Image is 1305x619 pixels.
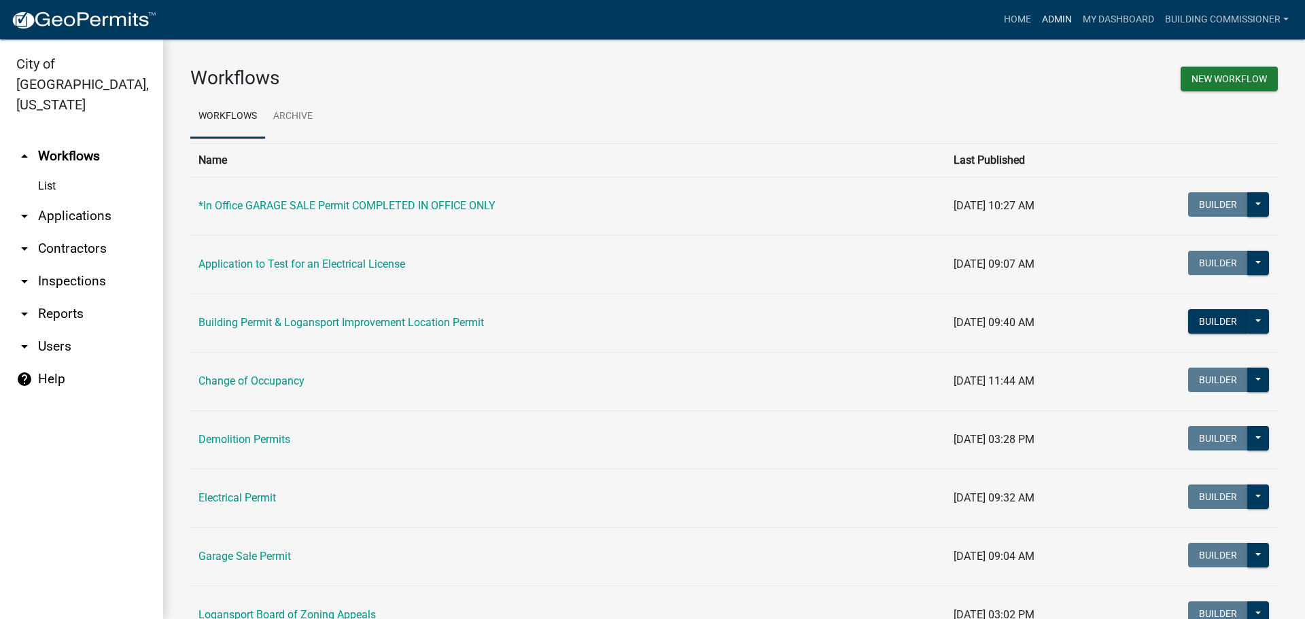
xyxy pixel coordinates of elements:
[16,338,33,355] i: arrow_drop_down
[954,491,1034,504] span: [DATE] 09:32 AM
[954,433,1034,446] span: [DATE] 03:28 PM
[1188,368,1248,392] button: Builder
[16,306,33,322] i: arrow_drop_down
[190,143,945,177] th: Name
[16,273,33,289] i: arrow_drop_down
[954,550,1034,563] span: [DATE] 09:04 AM
[1188,426,1248,450] button: Builder
[16,241,33,257] i: arrow_drop_down
[16,371,33,387] i: help
[198,374,304,387] a: Change of Occupancy
[16,148,33,164] i: arrow_drop_up
[1188,251,1248,275] button: Builder
[190,67,724,90] h3: Workflows
[945,143,1111,177] th: Last Published
[1188,543,1248,567] button: Builder
[198,433,290,446] a: Demolition Permits
[198,491,276,504] a: Electrical Permit
[1188,484,1248,509] button: Builder
[1037,7,1077,33] a: Admin
[954,374,1034,387] span: [DATE] 11:44 AM
[1160,7,1294,33] a: Building Commissioner
[265,95,321,139] a: Archive
[190,95,265,139] a: Workflows
[198,550,291,563] a: Garage Sale Permit
[1181,67,1278,91] button: New Workflow
[198,199,495,212] a: *In Office GARAGE SALE Permit COMPLETED IN OFFICE ONLY
[1188,309,1248,334] button: Builder
[954,258,1034,270] span: [DATE] 09:07 AM
[954,316,1034,329] span: [DATE] 09:40 AM
[1188,192,1248,217] button: Builder
[998,7,1037,33] a: Home
[198,258,405,270] a: Application to Test for an Electrical License
[954,199,1034,212] span: [DATE] 10:27 AM
[16,208,33,224] i: arrow_drop_down
[1077,7,1160,33] a: My Dashboard
[198,316,484,329] a: Building Permit & Logansport Improvement Location Permit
